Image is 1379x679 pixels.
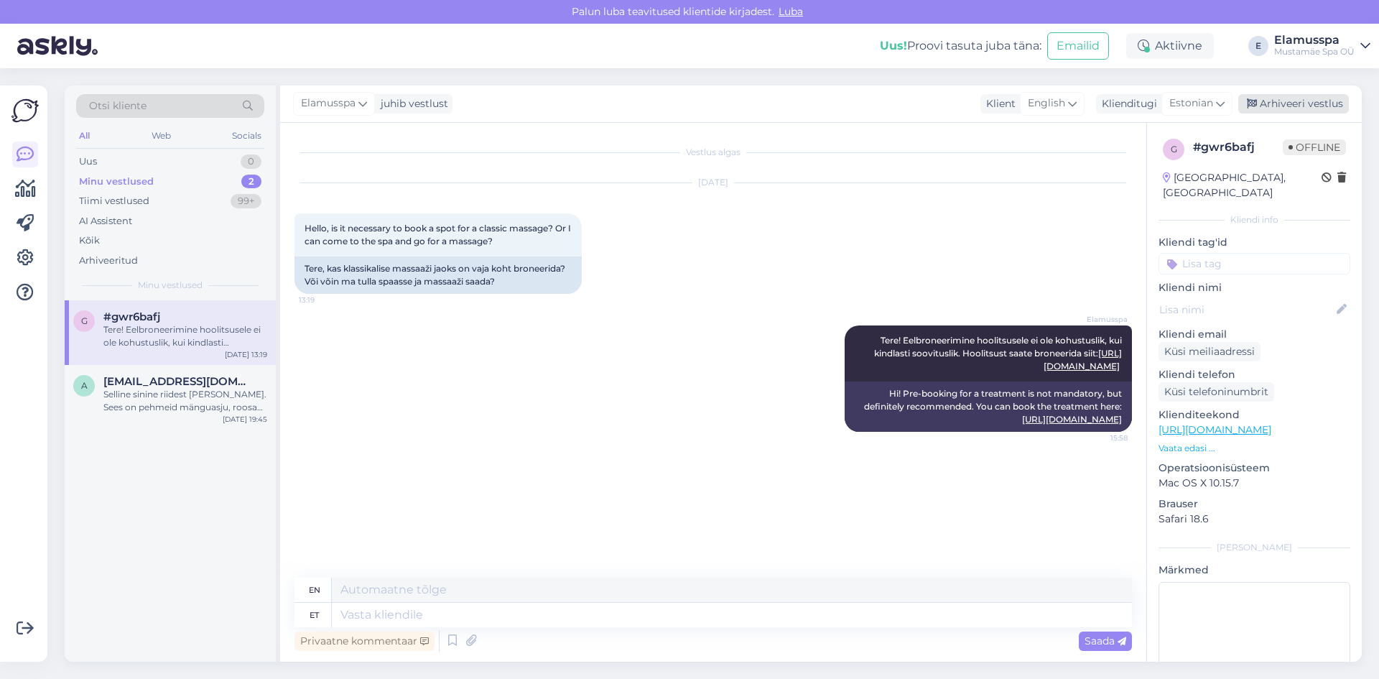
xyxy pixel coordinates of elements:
[1085,634,1126,647] span: Saada
[241,154,261,169] div: 0
[1074,433,1128,443] span: 15:58
[1159,541,1350,554] div: [PERSON_NAME]
[1159,235,1350,250] p: Kliendi tag'id
[1096,96,1157,111] div: Klienditugi
[79,234,100,248] div: Kõik
[980,96,1016,111] div: Klient
[231,194,261,208] div: 99+
[1159,327,1350,342] p: Kliendi email
[1171,144,1177,154] span: g
[845,382,1132,432] div: Hi! Pre-booking for a treatment is not mandatory, but definitely recommended. You can book the tr...
[1274,34,1355,46] div: Elamusspa
[1159,442,1350,455] p: Vaata edasi ...
[11,97,39,124] img: Askly Logo
[774,5,807,18] span: Luba
[294,146,1132,159] div: Vestlus algas
[880,37,1041,55] div: Proovi tasuta juba täna:
[874,335,1124,371] span: Tere! Eelbroneerimine hoolitsusele ei ole kohustuslik, kui kindlasti soovituslik. Hoolitsust saat...
[81,380,88,391] span: a
[79,154,97,169] div: Uus
[103,323,267,349] div: Tere! Eelbroneerimine hoolitsusele ei ole kohustuslik, kui kindlasti soovituslik. Hoolitsust saat...
[294,176,1132,189] div: [DATE]
[1159,280,1350,295] p: Kliendi nimi
[103,310,160,323] span: #gwr6bafj
[299,295,353,305] span: 13:19
[225,349,267,360] div: [DATE] 13:19
[76,126,93,145] div: All
[1159,367,1350,382] p: Kliendi telefon
[1159,382,1274,402] div: Küsi telefoninumbrit
[223,414,267,425] div: [DATE] 19:45
[1159,512,1350,527] p: Safari 18.6
[305,223,573,246] span: Hello, is it necessary to book a spot for a classic massage? Or I can come to the spa and go for ...
[1248,36,1268,56] div: E
[138,279,203,292] span: Minu vestlused
[1274,46,1355,57] div: Mustamäe Spa OÜ
[1283,139,1346,155] span: Offline
[81,315,88,326] span: g
[1159,563,1350,578] p: Märkmed
[149,126,174,145] div: Web
[1126,33,1214,59] div: Aktiivne
[89,98,147,114] span: Otsi kliente
[1159,213,1350,226] div: Kliendi info
[1159,407,1350,422] p: Klienditeekond
[1047,32,1109,60] button: Emailid
[79,194,149,208] div: Tiimi vestlused
[241,175,261,189] div: 2
[1193,139,1283,156] div: # gwr6bafj
[1159,302,1334,318] input: Lisa nimi
[1159,461,1350,476] p: Operatsioonisüsteem
[294,257,582,294] div: Tere, kas klassikalise massaaži jaoks on vaja koht broneerida? Või võin ma tulla spaasse ja massa...
[1274,34,1370,57] a: ElamusspaMustamäe Spa OÜ
[880,39,907,52] b: Uus!
[375,96,448,111] div: juhib vestlust
[1163,170,1322,200] div: [GEOGRAPHIC_DATA], [GEOGRAPHIC_DATA]
[301,96,356,111] span: Elamusspa
[229,126,264,145] div: Socials
[103,375,253,388] span: arne.sildnik@gmail.com
[310,603,319,627] div: et
[79,214,132,228] div: AI Assistent
[1074,314,1128,325] span: Elamusspa
[1028,96,1065,111] span: English
[79,254,138,268] div: Arhiveeritud
[1159,342,1260,361] div: Küsi meiliaadressi
[1159,476,1350,491] p: Mac OS X 10.15.7
[1169,96,1213,111] span: Estonian
[1238,94,1349,114] div: Arhiveeri vestlus
[1022,414,1122,425] a: [URL][DOMAIN_NAME]
[309,578,320,602] div: en
[1159,496,1350,512] p: Brauser
[1159,253,1350,274] input: Lisa tag
[1159,423,1271,436] a: [URL][DOMAIN_NAME]
[103,388,267,414] div: Selline sinine riidest [PERSON_NAME]. Sees on pehmeid mänguasju, roosad ujumisprillid jne
[294,632,435,651] div: Privaatne kommentaar
[79,175,154,189] div: Minu vestlused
